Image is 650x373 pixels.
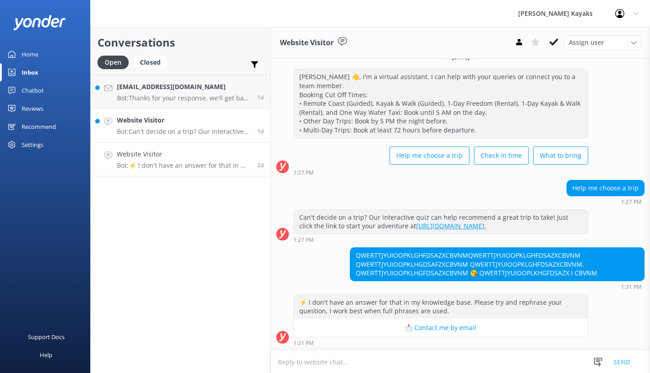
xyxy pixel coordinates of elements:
button: 📩 Contact me by email [294,319,588,337]
h4: Website Visitor [117,115,251,125]
span: 04:01pm 17-Aug-2025 (UTC +12:00) Pacific/Auckland [257,127,264,135]
div: Can't decide on a trip? Our interactive quiz can help recommend a great trip to take! Just click ... [294,210,588,234]
div: 01:27pm 16-Aug-2025 (UTC +12:00) Pacific/Auckland [293,236,588,243]
div: Open [97,56,129,69]
div: Help [40,346,52,364]
h2: Conversations [97,34,264,51]
strong: 1:27 PM [293,170,314,175]
div: ⚡ I don't have an answer for that in my knowledge base. Please try and rephrase your question, I ... [294,295,588,319]
h4: Website Visitor [117,149,251,159]
a: Website VisitorBot:⚡ I don't have an answer for that in my knowledge base. Please try and rephras... [91,142,270,176]
div: 01:27pm 16-Aug-2025 (UTC +12:00) Pacific/Auckland [293,169,588,175]
button: What to bring [533,146,588,165]
p: Bot: ⚡ I don't have an answer for that in my knowledge base. Please try and rephrase your questio... [117,161,251,170]
div: Assign User [564,35,641,50]
div: Home [22,45,38,63]
div: Recommend [22,118,56,136]
span: 10:17pm 17-Aug-2025 (UTC +12:00) Pacific/Auckland [257,94,264,101]
div: 01:27pm 16-Aug-2025 (UTC +12:00) Pacific/Auckland [566,198,645,205]
button: Help me choose a trip [390,146,469,165]
div: [PERSON_NAME] 👋, I'm a virtual assistant. I can help with your queries or connect you to a team m... [294,69,588,137]
a: [URL][DOMAIN_NAME]. [416,222,486,230]
div: Reviews [22,99,43,118]
a: Closed [133,57,172,67]
div: Support Docs [28,328,65,346]
span: 01:31pm 16-Aug-2025 (UTC +12:00) Pacific/Auckland [257,161,264,169]
a: [EMAIL_ADDRESS][DOMAIN_NAME]Bot:Thanks for your response, we'll get back to you as soon as we can... [91,75,270,109]
div: 01:31pm 16-Aug-2025 (UTC +12:00) Pacific/Auckland [350,283,645,290]
div: Settings [22,136,43,154]
button: Check in time [474,146,529,165]
strong: 1:27 PM [293,237,314,243]
div: QWERTTJYUIOOPKLGHFDSAZXCBVNMQWERTTJYUIOOPKLGHFDSAZXCBVNM QWERTTJYUIOOPKLHGDSAFZXCBVNM QWERTTJYUIO... [350,248,644,281]
strong: 1:31 PM [621,284,641,290]
h3: Website Visitor [280,37,334,49]
div: Chatbot [22,81,44,99]
p: Bot: Thanks for your response, we'll get back to you as soon as we can during opening hours. [117,94,251,102]
div: 01:31pm 16-Aug-2025 (UTC +12:00) Pacific/Auckland [293,340,588,346]
span: Assign user [569,38,604,47]
div: Inbox [22,63,38,81]
strong: 1:27 PM [621,199,641,205]
a: Website VisitorBot:Can't decide on a trip? Our interactive quiz can help recommend a great trip t... [91,109,270,142]
strong: 1:31 PM [293,340,314,346]
div: Closed [133,56,167,69]
h4: [EMAIL_ADDRESS][DOMAIN_NAME] [117,82,251,92]
img: yonder-white-logo.png [14,15,65,30]
p: Bot: Can't decide on a trip? Our interactive quiz can help recommend a great trip to take! Just c... [117,127,251,136]
div: Help me choose a trip [567,180,644,196]
a: Open [97,57,133,67]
